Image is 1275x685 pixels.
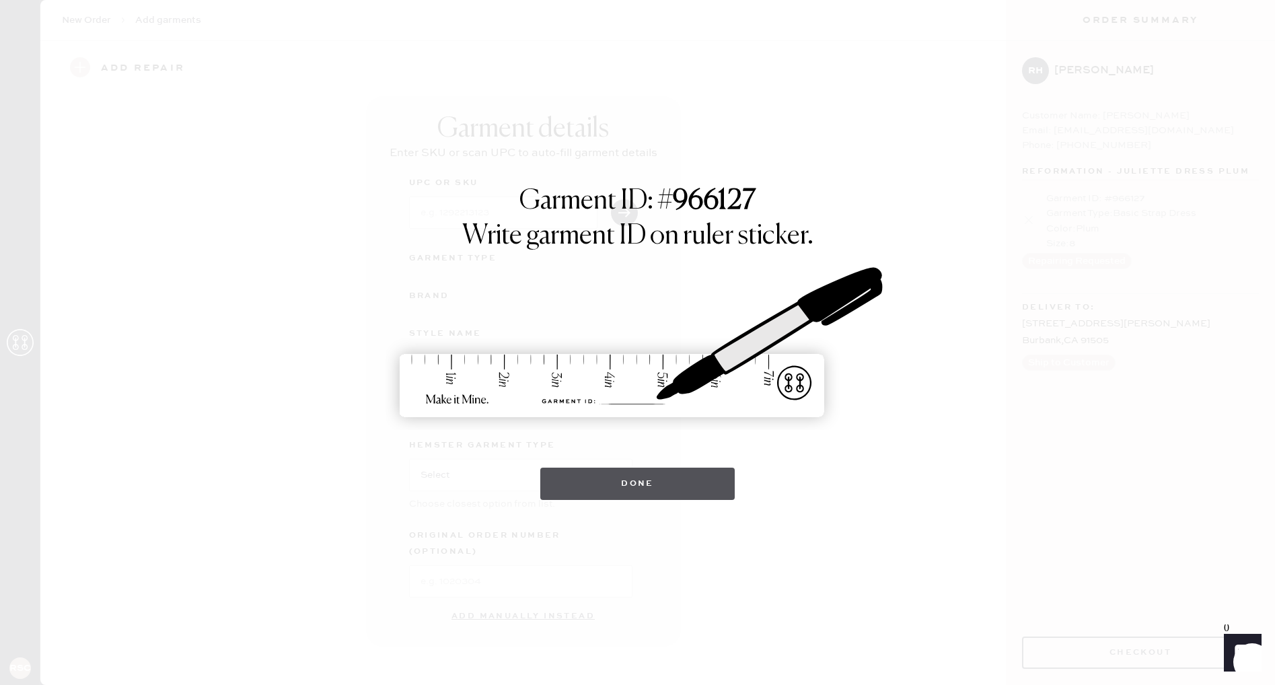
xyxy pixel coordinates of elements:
[462,220,813,252] h1: Write garment ID on ruler sticker.
[673,188,756,215] strong: 966127
[519,185,756,220] h1: Garment ID: #
[540,468,735,500] button: Done
[1211,624,1269,682] iframe: Front Chat
[386,232,890,454] img: ruler-sticker-sharpie.svg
